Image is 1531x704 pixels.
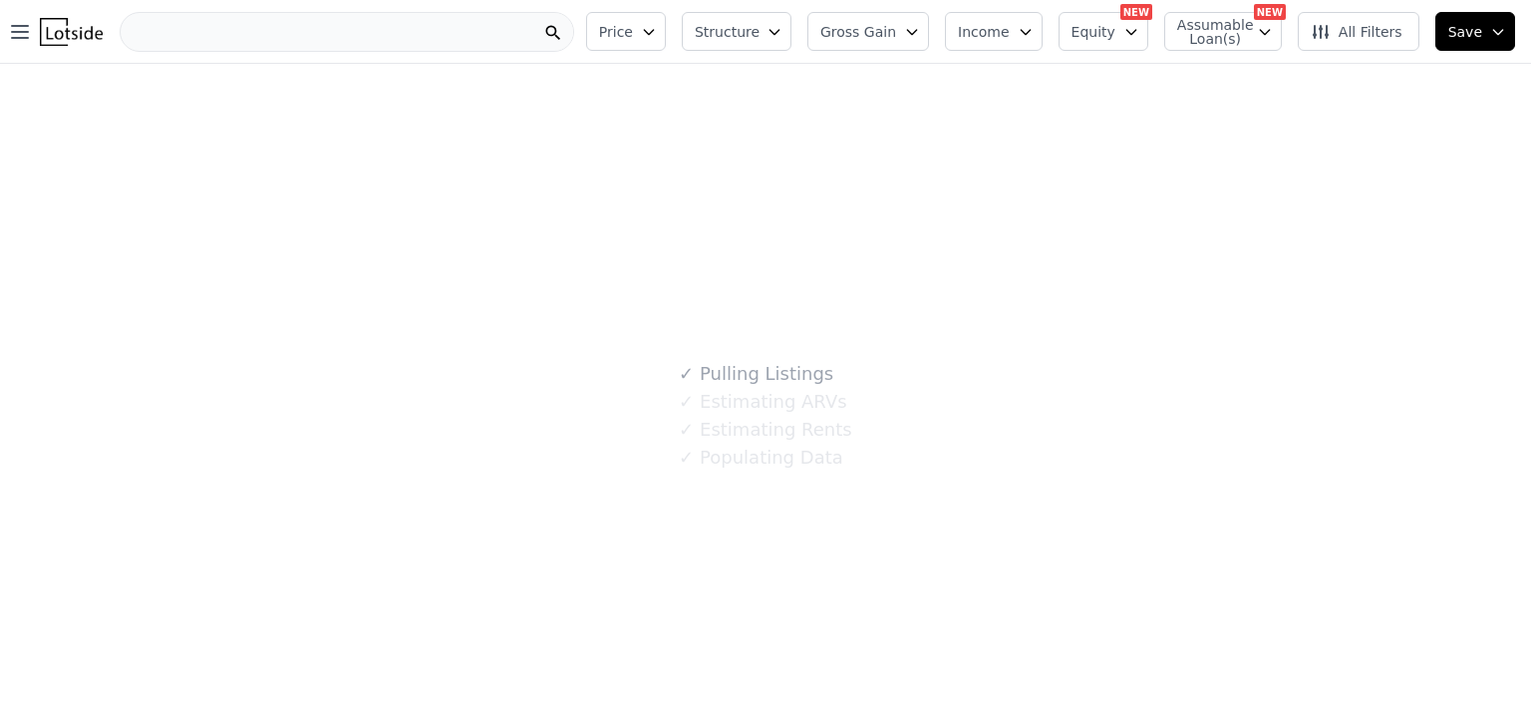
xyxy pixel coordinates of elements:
[958,22,1010,42] span: Income
[1311,22,1402,42] span: All Filters
[1120,4,1152,20] div: NEW
[599,22,633,42] span: Price
[807,12,929,51] button: Gross Gain
[1059,12,1148,51] button: Equity
[679,448,694,468] span: ✓
[679,420,694,440] span: ✓
[1254,4,1286,20] div: NEW
[1298,12,1419,51] button: All Filters
[679,364,694,384] span: ✓
[1072,22,1115,42] span: Equity
[679,388,846,416] div: Estimating ARVs
[679,392,694,412] span: ✓
[820,22,896,42] span: Gross Gain
[586,12,666,51] button: Price
[1164,12,1282,51] button: Assumable Loan(s)
[679,416,851,444] div: Estimating Rents
[695,22,759,42] span: Structure
[945,12,1043,51] button: Income
[679,444,842,472] div: Populating Data
[1435,12,1515,51] button: Save
[679,360,833,388] div: Pulling Listings
[1177,18,1241,46] span: Assumable Loan(s)
[1448,22,1482,42] span: Save
[40,18,103,46] img: Lotside
[682,12,791,51] button: Structure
